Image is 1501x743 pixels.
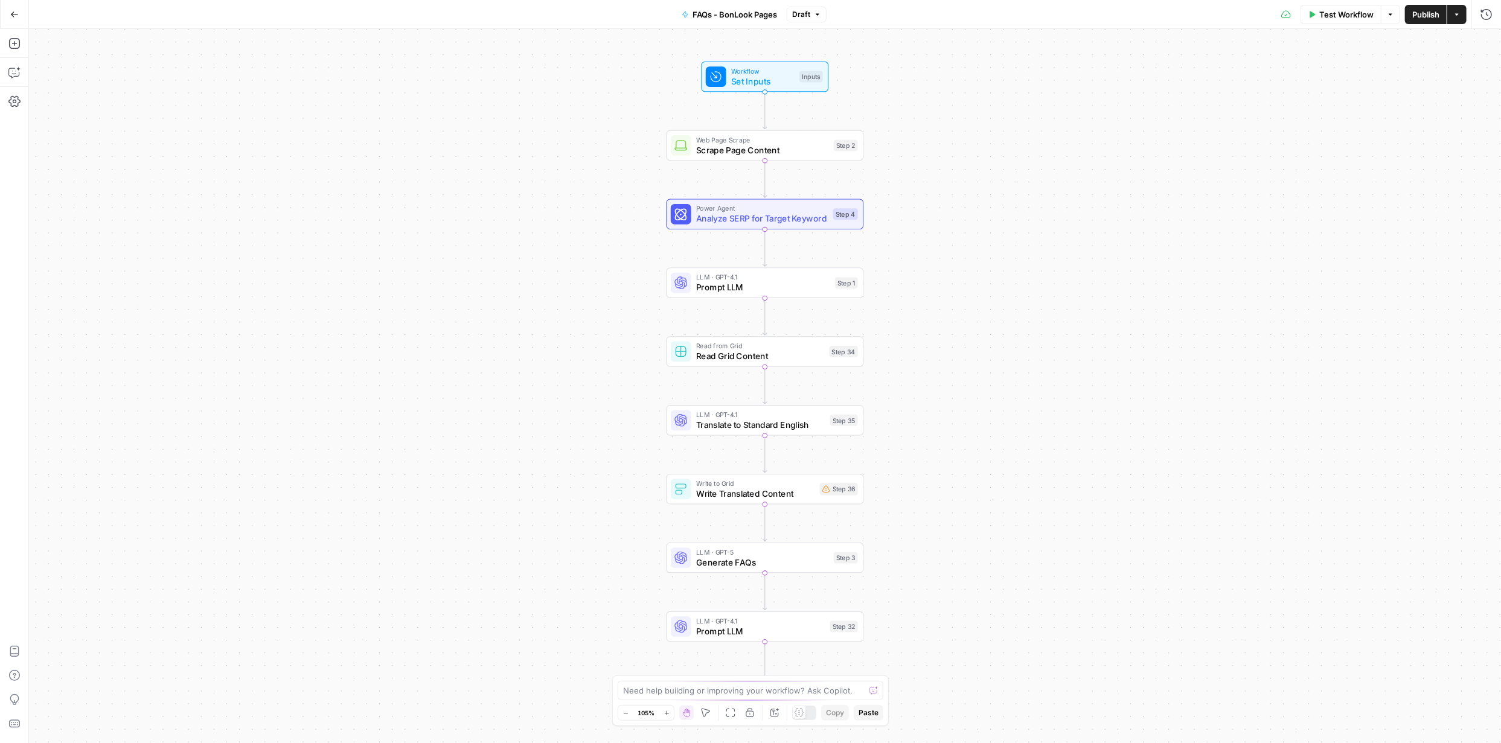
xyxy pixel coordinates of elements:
[696,272,830,282] span: LLM · GPT-4.1
[667,199,864,230] div: Power AgentAnalyze SERP for Target KeywordStep 4
[854,705,883,721] button: Paste
[1301,5,1381,24] button: Test Workflow
[799,71,823,83] div: Inputs
[763,92,767,129] g: Edge from start to step_2
[696,341,824,351] span: Read from Grid
[696,616,825,626] span: LLM · GPT-4.1
[696,135,828,145] span: Web Page Scrape
[667,474,864,505] div: Write to GridWrite Translated ContentStep 36
[667,267,864,298] div: LLM · GPT-4.1Prompt LLMStep 1
[135,71,199,79] div: Keywords by Traffic
[667,405,864,436] div: LLM · GPT-4.1Translate to Standard EnglishStep 35
[31,31,133,41] div: Domain: [DOMAIN_NAME]
[763,161,767,197] g: Edge from step_2 to step_4
[48,71,108,79] div: Domain Overview
[696,418,825,431] span: Translate to Standard English
[696,556,828,569] span: Generate FAQs
[1405,5,1447,24] button: Publish
[34,19,59,29] div: v 4.0.25
[674,5,784,24] button: FAQs - BonLook Pages
[826,707,844,718] span: Copy
[731,75,794,88] span: Set Inputs
[1319,8,1374,21] span: Test Workflow
[763,229,767,266] g: Edge from step_4 to step_1
[696,281,830,294] span: Prompt LLM
[763,642,767,678] g: Edge from step_32 to end
[667,130,864,161] div: Web Page ScrapeScrape Page ContentStep 2
[696,144,828,156] span: Scrape Page Content
[693,8,777,21] span: FAQs - BonLook Pages
[792,9,810,20] span: Draft
[696,487,815,500] span: Write Translated Content
[696,625,825,637] span: Prompt LLM
[638,708,654,718] span: 105%
[1412,8,1439,21] span: Publish
[667,543,864,573] div: LLM · GPT-5Generate FAQsStep 3
[830,415,858,426] div: Step 35
[787,7,827,22] button: Draft
[696,547,828,557] span: LLM · GPT-5
[696,410,825,420] span: LLM · GPT-4.1
[696,349,824,362] span: Read Grid Content
[696,478,815,488] span: Write to Grid
[667,611,864,642] div: LLM · GPT-4.1Prompt LLMStep 32
[35,70,45,80] img: tab_domain_overview_orange.svg
[763,573,767,610] g: Edge from step_3 to step_32
[763,505,767,541] g: Edge from step_36 to step_3
[19,31,29,41] img: website_grey.svg
[834,552,858,564] div: Step 3
[859,707,879,718] span: Paste
[763,436,767,473] g: Edge from step_35 to step_36
[19,19,29,29] img: logo_orange.svg
[763,298,767,335] g: Edge from step_1 to step_34
[835,277,858,289] div: Step 1
[667,62,864,92] div: WorkflowSet InputsInputs
[833,208,858,220] div: Step 4
[830,621,858,633] div: Step 32
[821,705,849,721] button: Copy
[122,70,132,80] img: tab_keywords_by_traffic_grey.svg
[829,346,857,357] div: Step 34
[667,336,864,367] div: Read from GridRead Grid ContentStep 34
[834,139,858,151] div: Step 2
[763,367,767,404] g: Edge from step_34 to step_35
[731,66,794,76] span: Workflow
[820,483,858,496] div: Step 36
[696,212,828,225] span: Analyze SERP for Target Keyword
[696,203,828,214] span: Power Agent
